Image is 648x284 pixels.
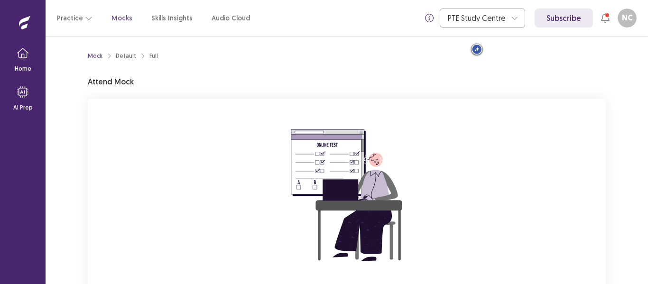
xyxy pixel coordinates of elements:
a: Subscribe [535,9,593,27]
nav: breadcrumb [88,52,158,60]
a: Mocks [111,13,132,23]
p: Attend Mock [88,76,134,87]
div: PTE Study Centre [448,9,507,27]
p: Home [15,64,31,73]
p: AI Prep [13,103,33,112]
button: info [421,9,438,27]
a: Skills Insights [151,13,193,23]
button: NC [618,9,637,27]
img: attend-mock [261,110,432,281]
div: Default [116,52,136,60]
button: Practice [57,9,93,27]
a: Mock [88,52,102,60]
div: Full [149,52,158,60]
a: Audio Cloud [212,13,250,23]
